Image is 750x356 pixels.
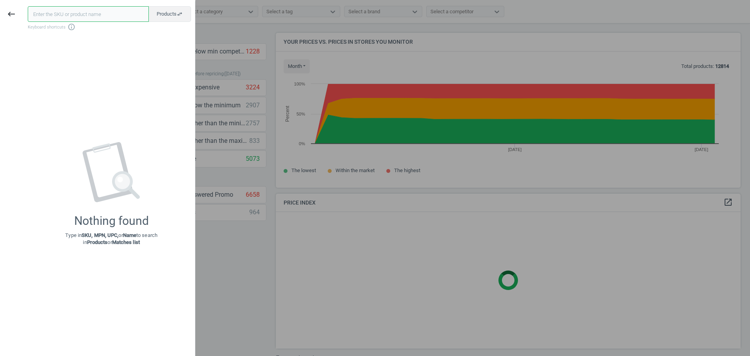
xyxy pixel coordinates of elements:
i: info_outline [68,23,75,31]
button: keyboard_backspace [2,5,20,23]
i: keyboard_backspace [7,9,16,19]
strong: Products [87,239,108,245]
div: Nothing found [74,214,149,228]
p: Type in or to search in or [65,232,157,246]
button: Productsswap_horiz [148,6,191,22]
strong: Matches list [112,239,140,245]
i: swap_horiz [177,11,183,17]
strong: SKU, MPN, UPC, [82,232,118,238]
span: Keyboard shortcuts [28,23,191,31]
input: Enter the SKU or product name [28,6,149,22]
strong: Name [123,232,136,238]
span: Products [157,11,183,18]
